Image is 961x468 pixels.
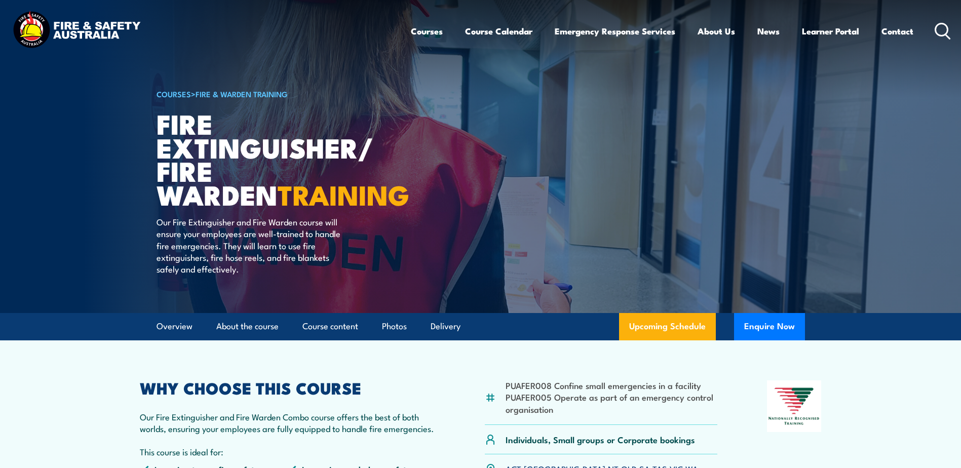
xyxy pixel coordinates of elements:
a: Emergency Response Services [555,18,675,45]
p: This course is ideal for: [140,446,436,457]
p: Our Fire Extinguisher and Fire Warden Combo course offers the best of both worlds, ensuring your ... [140,411,436,435]
a: Overview [157,313,193,340]
a: Contact [881,18,913,45]
a: Upcoming Schedule [619,313,716,340]
a: Learner Portal [802,18,859,45]
a: Course Calendar [465,18,532,45]
a: COURSES [157,88,191,99]
h6: > [157,88,407,100]
a: About the course [216,313,279,340]
a: About Us [698,18,735,45]
p: Individuals, Small groups or Corporate bookings [506,434,695,445]
li: PUAFER005 Operate as part of an emergency control organisation [506,391,718,415]
strong: TRAINING [278,173,409,215]
p: Our Fire Extinguisher and Fire Warden course will ensure your employees are well-trained to handl... [157,216,341,275]
li: PUAFER008 Confine small emergencies in a facility [506,379,718,391]
a: Courses [411,18,443,45]
a: Delivery [431,313,460,340]
h2: WHY CHOOSE THIS COURSE [140,380,436,395]
a: Fire & Warden Training [196,88,288,99]
img: Nationally Recognised Training logo. [767,380,822,432]
button: Enquire Now [734,313,805,340]
h1: Fire Extinguisher/ Fire Warden [157,111,407,206]
a: News [757,18,780,45]
a: Photos [382,313,407,340]
a: Course content [302,313,358,340]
